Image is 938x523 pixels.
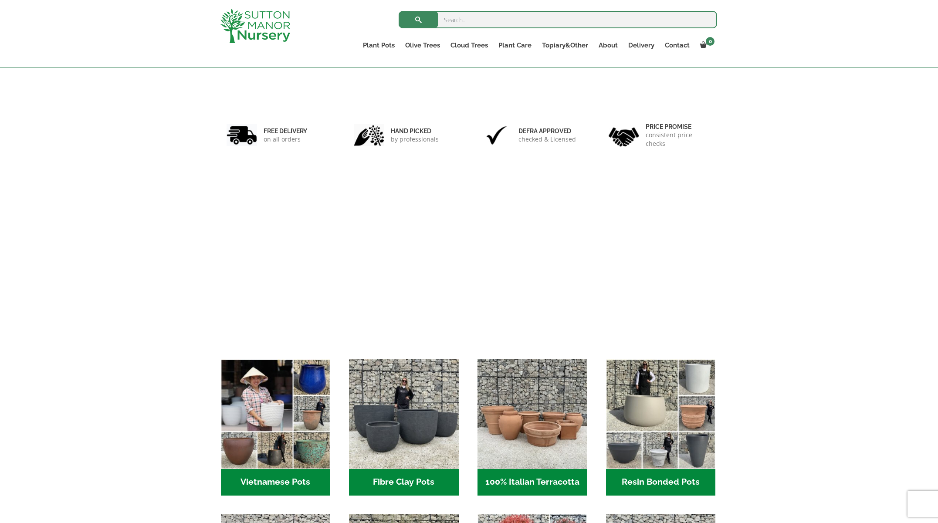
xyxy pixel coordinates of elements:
[264,127,307,135] h6: FREE DELIVERY
[349,359,458,496] a: Visit product category Fibre Clay Pots
[264,135,307,144] p: on all orders
[606,469,715,496] h2: Resin Bonded Pots
[537,39,593,51] a: Topiary&Other
[227,124,257,146] img: 1.jpg
[660,39,695,51] a: Contact
[646,131,712,148] p: consistent price checks
[477,359,587,496] a: Visit product category 100% Italian Terracotta
[477,359,587,469] img: Home - 1B137C32 8D99 4B1A AA2F 25D5E514E47D 1 105 c
[400,39,445,51] a: Olive Trees
[220,9,290,43] img: logo
[481,124,512,146] img: 3.jpg
[349,469,458,496] h2: Fibre Clay Pots
[399,11,717,28] input: Search...
[695,39,717,51] a: 0
[609,122,639,148] img: 4.jpg
[518,135,576,144] p: checked & Licensed
[646,123,712,131] h6: Price promise
[593,39,623,51] a: About
[391,135,439,144] p: by professionals
[606,359,715,469] img: Home - 67232D1B A461 444F B0F6 BDEDC2C7E10B 1 105 c
[391,127,439,135] h6: hand picked
[354,124,384,146] img: 2.jpg
[623,39,660,51] a: Delivery
[706,37,715,46] span: 0
[477,469,587,496] h2: 100% Italian Terracotta
[221,469,330,496] h2: Vietnamese Pots
[445,39,493,51] a: Cloud Trees
[221,359,330,496] a: Visit product category Vietnamese Pots
[518,127,576,135] h6: Defra approved
[358,39,400,51] a: Plant Pots
[493,39,537,51] a: Plant Care
[221,359,330,469] img: Home - 6E921A5B 9E2F 4B13 AB99 4EF601C89C59 1 105 c
[606,359,715,496] a: Visit product category Resin Bonded Pots
[349,359,458,469] img: Home - 8194B7A3 2818 4562 B9DD 4EBD5DC21C71 1 105 c 1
